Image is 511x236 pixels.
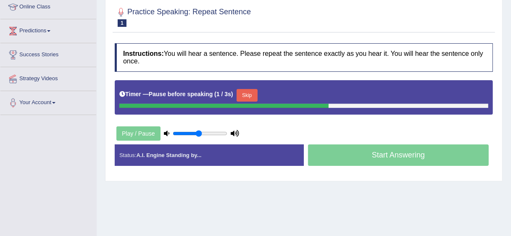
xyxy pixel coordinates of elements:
[149,91,213,97] b: Pause before speaking
[119,91,233,97] h5: Timer —
[115,144,304,166] div: Status:
[237,89,258,102] button: Skip
[0,91,96,112] a: Your Account
[0,43,96,64] a: Success Stories
[115,43,493,71] h4: You will hear a sentence. Please repeat the sentence exactly as you hear it. You will hear the se...
[136,152,201,158] strong: A.I. Engine Standing by...
[0,67,96,88] a: Strategy Videos
[115,6,251,27] h2: Practice Speaking: Repeat Sentence
[214,91,216,97] b: (
[118,19,126,27] span: 1
[216,91,231,97] b: 1 / 3s
[231,91,233,97] b: )
[123,50,164,57] b: Instructions:
[0,19,96,40] a: Predictions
